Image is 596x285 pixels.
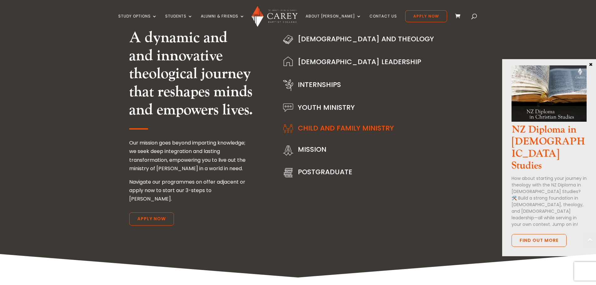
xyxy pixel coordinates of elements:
[298,123,394,133] a: Child and Family Ministry
[405,10,447,22] a: Apply Now
[512,65,587,122] img: NZ Dip
[283,57,293,66] img: Building
[588,61,594,67] button: Close
[129,139,253,203] div: Our mission goes beyond imparting knowledge; we seek deep integration and lasting transformation,...
[283,145,293,155] img: Hands in prayer position
[512,234,567,247] a: FInd out more
[165,14,193,29] a: Students
[283,124,293,133] img: Family
[129,29,253,122] h2: A dynamic and and innovative theological journey that reshapes minds and empowers lives.
[283,79,293,91] img: Plant
[118,14,157,29] a: Study Options
[298,103,355,112] a: Youth Ministry
[298,34,434,44] a: [DEMOGRAPHIC_DATA] and Theology
[283,168,293,177] img: Stack of books
[298,145,326,154] a: Mission
[129,212,174,226] a: Apply Now
[283,35,293,44] img: Bible
[512,116,587,124] a: NZ Dip
[283,104,293,112] img: Speech bubble
[512,124,587,175] h3: NZ Diploma in [DEMOGRAPHIC_DATA] Studies
[306,14,361,29] a: About [PERSON_NAME]
[129,178,253,203] p: Navigate our programmes on offer adjacent or apply now to start our 3-steps to [PERSON_NAME].
[201,14,245,29] a: Alumni & Friends
[298,57,421,67] a: [DEMOGRAPHIC_DATA] Leadership
[298,80,341,89] a: Internships
[369,14,397,29] a: Contact Us
[298,167,352,177] a: PostGraduate
[252,6,298,27] img: Carey Baptist College
[512,175,587,228] p: How about starting your journey in theology with the NZ Diploma in [DEMOGRAPHIC_DATA] Studies? 🛠️...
